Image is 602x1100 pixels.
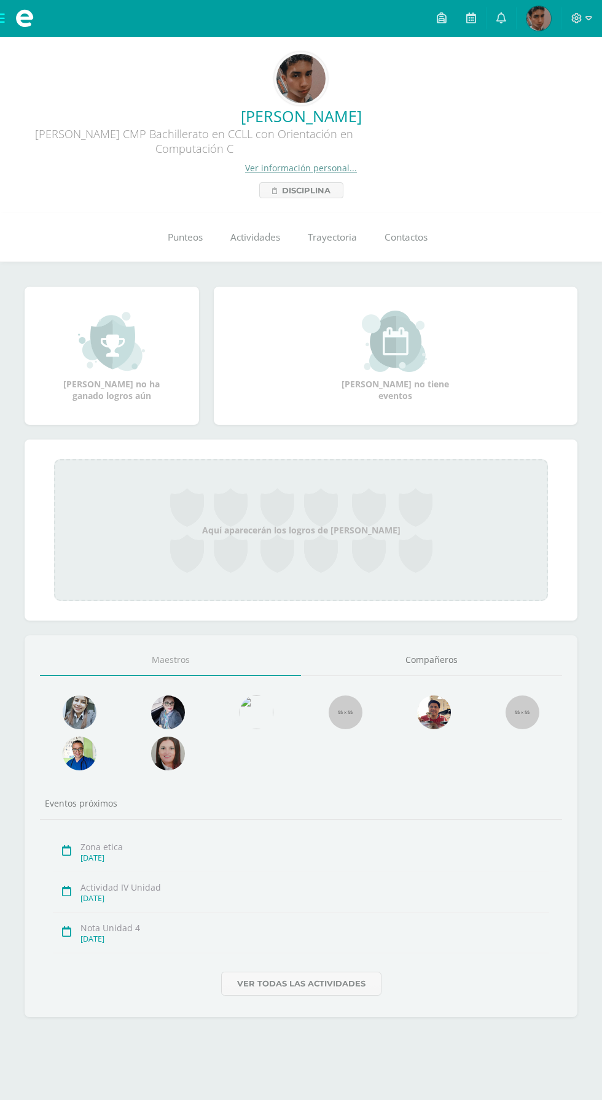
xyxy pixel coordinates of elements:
img: 11152eb22ca3048aebc25a5ecf6973a7.png [417,695,451,729]
img: 55x55 [329,695,362,729]
span: Disciplina [282,183,330,198]
div: Actividad IV Unidad [80,881,549,893]
span: Actividades [230,231,280,244]
img: event_small.png [362,311,429,372]
a: Punteos [154,213,216,262]
img: ef2a102ca6f3fdb3845743509d8d1b3f.png [276,54,326,103]
a: Compañeros [301,645,562,676]
div: [PERSON_NAME] no ha ganado logros aún [50,311,173,401]
a: Ver información personal... [245,162,357,174]
a: Contactos [370,213,441,262]
img: 9f0756336bf76ef3afc8cadeb96d1fce.png [526,6,551,31]
a: Disciplina [259,182,343,198]
div: [PERSON_NAME] no tiene eventos [334,311,457,401]
span: Contactos [385,231,428,244]
div: Aquí aparecerán los logros de [PERSON_NAME] [54,459,548,601]
a: [PERSON_NAME] [10,106,592,126]
img: 45bd7986b8947ad7e5894cbc9b781108.png [63,695,96,729]
img: b8baad08a0802a54ee139394226d2cf3.png [151,695,185,729]
span: Trayectoria [308,231,357,244]
a: Ver todas las actividades [221,972,381,996]
div: Zona etica [80,841,549,853]
img: achievement_small.png [78,311,145,372]
div: [DATE] [80,934,549,944]
a: Actividades [216,213,294,262]
div: Eventos próximos [40,797,562,809]
img: 10741f48bcca31577cbcd80b61dad2f3.png [63,737,96,770]
img: 55x55 [506,695,539,729]
div: [DATE] [80,853,549,863]
div: Nota Unidad 4 [80,922,549,934]
div: [PERSON_NAME] CMP Bachillerato en CCLL con Orientación en Computación C [10,126,378,162]
img: 67c3d6f6ad1c930a517675cdc903f95f.png [151,737,185,770]
div: [DATE] [80,893,549,904]
a: Trayectoria [294,213,370,262]
a: Maestros [40,645,301,676]
img: c25c8a4a46aeab7e345bf0f34826bacf.png [240,695,273,729]
span: Punteos [168,231,203,244]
